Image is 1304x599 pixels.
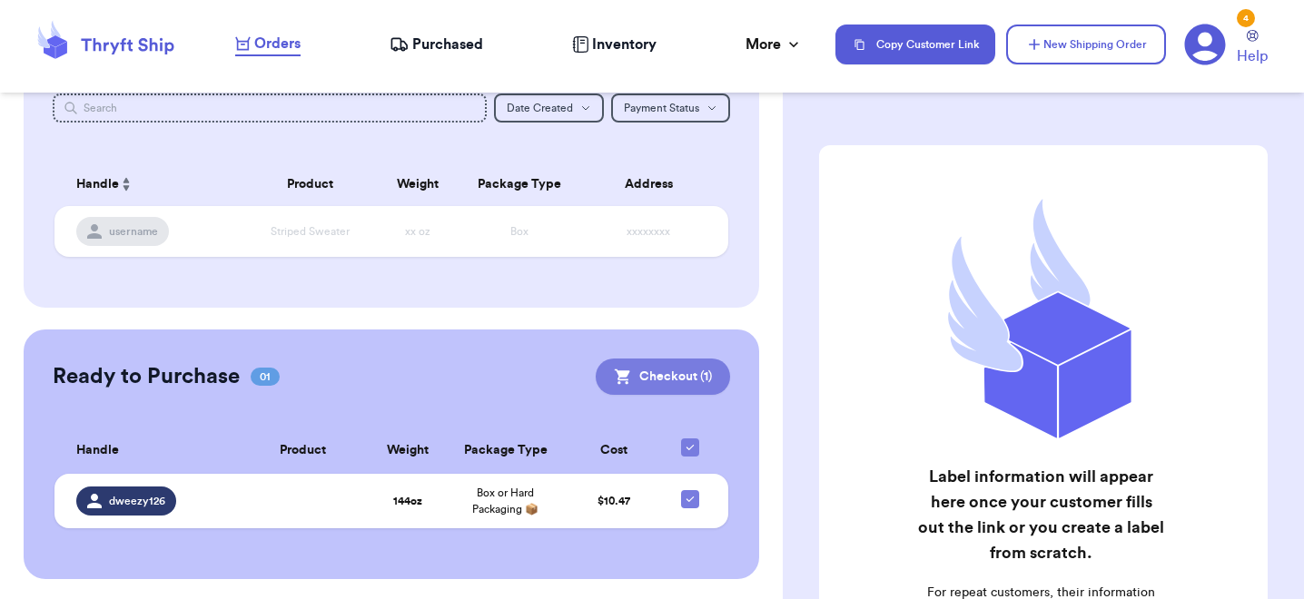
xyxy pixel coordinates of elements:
[835,25,995,64] button: Copy Customer Link
[412,34,483,55] span: Purchased
[598,496,630,506] span: $ 10.47
[238,427,369,474] th: Product
[494,93,604,123] button: Date Created
[235,33,301,56] a: Orders
[1237,45,1268,67] span: Help
[510,226,529,237] span: Box
[53,93,487,123] input: Search
[119,173,133,195] button: Sort ascending
[596,358,730,395] button: Checkout (1)
[611,93,730,123] button: Payment Status
[447,427,565,474] th: Package Type
[472,487,538,515] span: Box or Hard Packaging 📦
[916,464,1166,565] h2: Label information will appear here once your customer fills out the link or you create a label fr...
[378,162,459,206] th: Weight
[572,34,657,55] a: Inventory
[109,494,165,508] span: dweezy126
[369,427,447,474] th: Weight
[393,496,422,506] strong: 144 oz
[76,175,119,194] span: Handle
[1006,25,1166,64] button: New Shipping Order
[579,162,727,206] th: Address
[405,226,430,237] span: xx oz
[390,34,483,55] a: Purchased
[109,224,158,239] span: username
[507,103,573,113] span: Date Created
[565,427,663,474] th: Cost
[251,368,280,386] span: 01
[1237,30,1268,67] a: Help
[746,34,803,55] div: More
[53,362,240,391] h2: Ready to Purchase
[1237,9,1255,27] div: 4
[592,34,657,55] span: Inventory
[254,33,301,54] span: Orders
[459,162,580,206] th: Package Type
[271,226,350,237] span: Striped Sweater
[624,103,699,113] span: Payment Status
[1184,24,1226,65] a: 4
[243,162,378,206] th: Product
[627,226,670,237] span: xxxxxxxx
[76,441,119,460] span: Handle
